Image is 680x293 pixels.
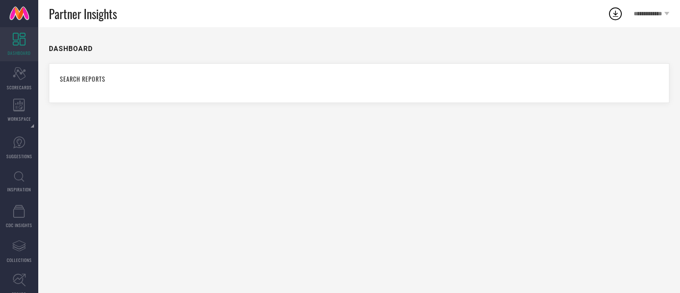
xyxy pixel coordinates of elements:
[8,116,31,122] span: WORKSPACE
[8,50,31,56] span: DASHBOARD
[6,222,32,228] span: CDC INSIGHTS
[49,45,93,53] h1: DASHBOARD
[7,84,32,91] span: SCORECARDS
[60,74,658,83] h1: SEARCH REPORTS
[7,257,32,263] span: COLLECTIONS
[608,6,623,21] div: Open download list
[49,5,117,23] span: Partner Insights
[6,153,32,159] span: SUGGESTIONS
[7,186,31,193] span: INSPIRATION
